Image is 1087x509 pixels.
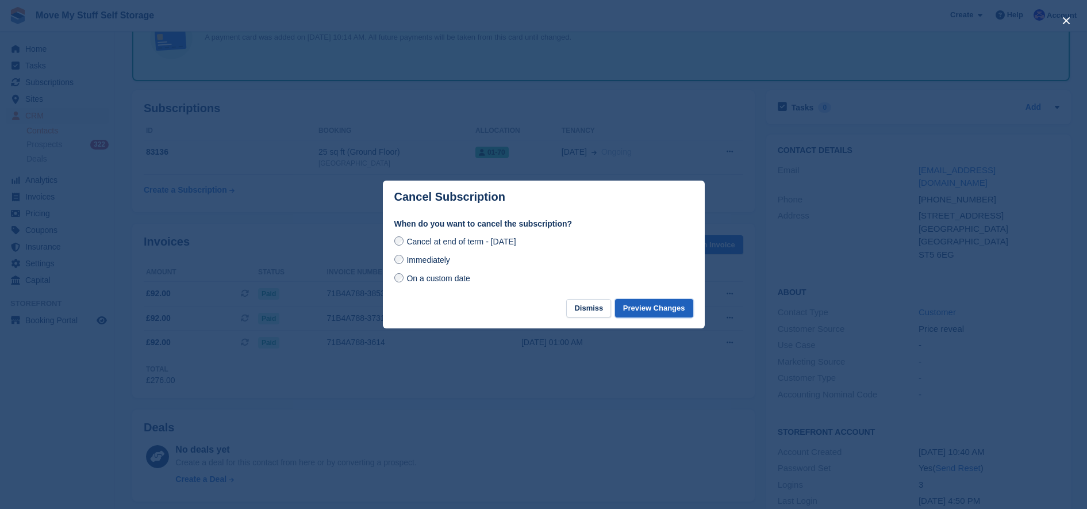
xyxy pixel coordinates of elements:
input: On a custom date [394,273,404,282]
button: close [1057,12,1076,30]
span: On a custom date [406,274,470,283]
input: Immediately [394,255,404,264]
p: Cancel Subscription [394,190,505,204]
span: Cancel at end of term - [DATE] [406,237,516,246]
span: Immediately [406,255,450,265]
button: Dismiss [566,299,611,318]
input: Cancel at end of term - [DATE] [394,236,404,246]
button: Preview Changes [615,299,693,318]
label: When do you want to cancel the subscription? [394,218,693,230]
